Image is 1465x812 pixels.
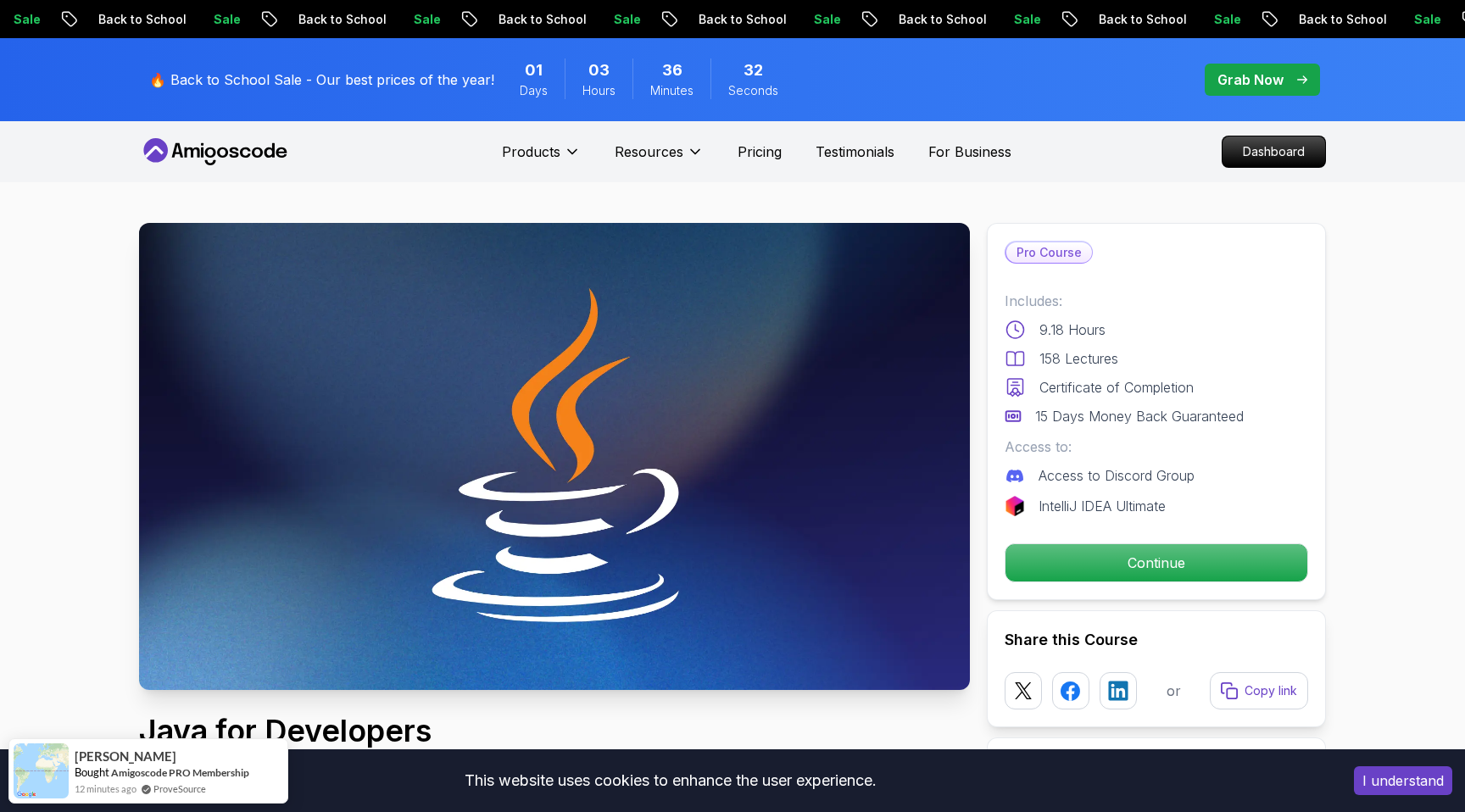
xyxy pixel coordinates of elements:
[1039,377,1194,398] p: Certificate of Completion
[1189,11,1244,28] p: Sale
[525,58,543,82] span: 1 Days
[1223,136,1325,167] p: Dashboard
[1039,348,1118,369] p: 158 Lectures
[75,749,176,764] span: [PERSON_NAME]
[662,58,682,82] span: 36 Minutes
[111,766,249,779] a: Amigoscode PRO Membership
[1245,682,1297,699] p: Copy link
[1390,11,1444,28] p: Sale
[1074,11,1189,28] p: Back to School
[74,11,189,28] p: Back to School
[1222,136,1326,168] a: Dashboard
[502,142,581,175] button: Products
[1039,465,1195,486] p: Access to Discord Group
[153,781,206,796] a: ProveSource
[139,223,970,690] img: java-for-developers_thumbnail
[139,714,627,748] h1: Java for Developers
[1035,406,1244,426] p: 15 Days Money Back Guaranteed
[474,11,589,28] p: Back to School
[1005,628,1308,652] h2: Share this Course
[674,11,789,28] p: Back to School
[13,762,1329,799] div: This website uses cookies to enhance the user experience.
[589,11,643,28] p: Sale
[1274,11,1390,28] p: Back to School
[1167,681,1181,701] p: or
[650,82,694,99] span: Minutes
[149,70,494,90] p: 🔥 Back to School Sale - Our best prices of the year!
[1354,766,1452,795] button: Accept cookies
[75,765,109,779] span: Bought
[728,82,778,99] span: Seconds
[1006,242,1092,263] p: Pro Course
[1039,496,1166,516] p: IntelliJ IDEA Ultimate
[816,142,894,162] a: Testimonials
[520,82,548,99] span: Days
[274,11,389,28] p: Back to School
[1217,70,1284,90] p: Grab Now
[744,58,763,82] span: 32 Seconds
[1005,437,1308,457] p: Access to:
[14,743,69,798] img: provesource social proof notification image
[1005,291,1308,311] p: Includes:
[1210,672,1308,709] button: Copy link
[615,142,683,162] p: Resources
[389,11,443,28] p: Sale
[1005,544,1307,581] p: Continue
[75,781,136,796] span: 12 minutes ago
[989,11,1044,28] p: Sale
[928,142,1011,162] a: For Business
[874,11,989,28] p: Back to School
[582,82,616,99] span: Hours
[789,11,844,28] p: Sale
[1005,496,1025,516] img: jetbrains logo
[1005,543,1308,582] button: Continue
[189,11,243,28] p: Sale
[588,58,610,82] span: 3 Hours
[615,142,704,175] button: Resources
[1039,320,1106,340] p: 9.18 Hours
[738,142,782,162] a: Pricing
[502,142,560,162] p: Products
